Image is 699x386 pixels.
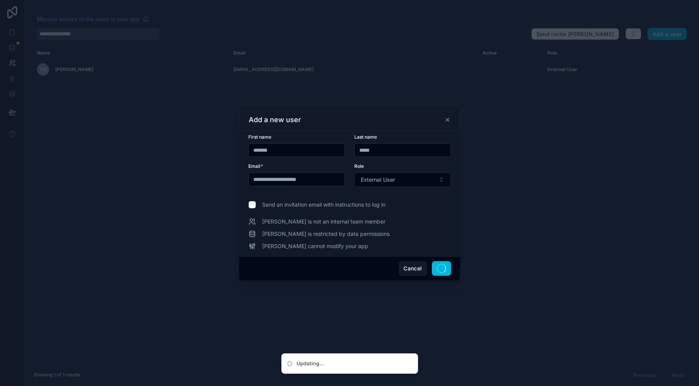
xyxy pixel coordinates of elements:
[262,230,390,238] span: [PERSON_NAME] is restricted by data permissions
[354,163,364,169] span: Role
[248,134,271,140] span: First name
[262,201,385,209] span: Send an invitation email with instructions to log in
[398,261,427,276] button: Cancel
[354,172,451,187] button: Select Button
[262,242,368,250] span: [PERSON_NAME] cannot modify your app
[361,176,395,184] span: External User
[248,201,256,209] input: Send an invitation email with instructions to log in
[249,115,301,124] h3: Add a new user
[354,134,377,140] span: Last name
[248,163,260,169] span: Email
[262,218,385,225] span: [PERSON_NAME] is not an internal team member
[297,360,324,368] div: Updating...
